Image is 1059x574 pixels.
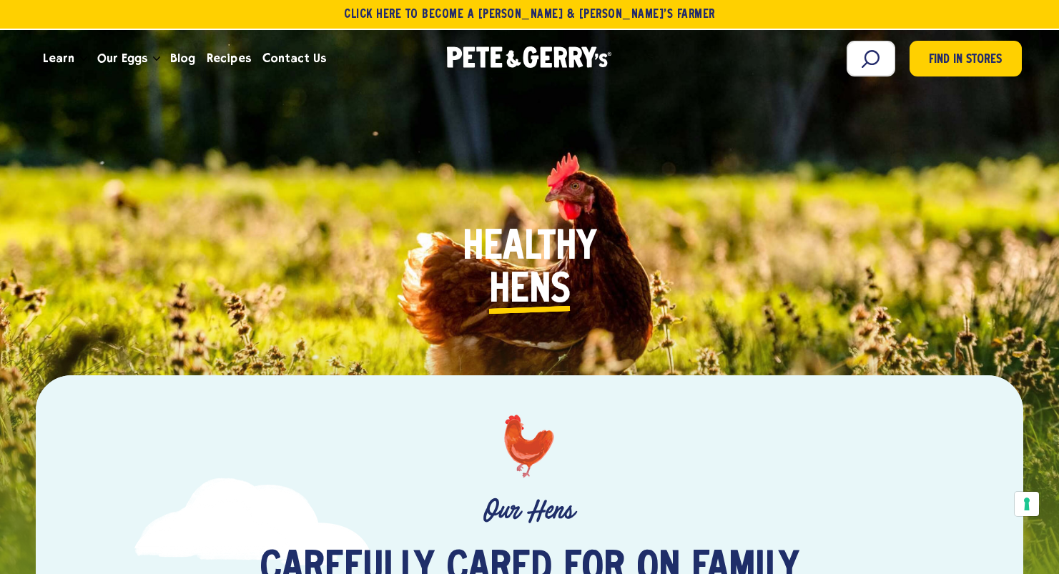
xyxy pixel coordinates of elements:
button: Your consent preferences for tracking technologies [1015,492,1039,516]
input: Search [847,41,895,76]
span: Blog [170,49,195,67]
span: Healthy [463,227,597,269]
p: Our Hens [118,495,941,526]
span: Contact Us [262,49,326,67]
button: Open the dropdown menu for Our Eggs [153,56,160,61]
a: Find in Stores [910,41,1022,76]
button: Open the dropdown menu for Learn [80,56,87,61]
a: Blog [164,39,201,78]
span: Learn [43,49,74,67]
a: Contact Us [257,39,332,78]
span: Recipes [207,49,250,67]
span: Our Eggs [97,49,147,67]
span: Find in Stores [929,51,1002,70]
i: s [551,269,571,312]
a: Recipes [201,39,256,78]
a: Our Eggs [92,39,153,78]
a: Learn [37,39,80,78]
